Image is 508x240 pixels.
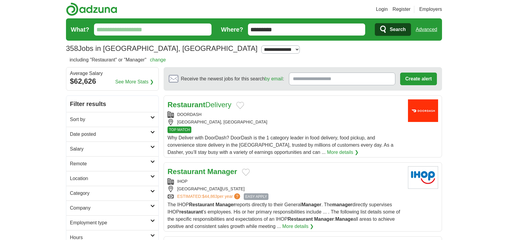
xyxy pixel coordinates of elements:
h2: Filter results [66,96,158,112]
h2: Category [70,190,150,197]
span: 358 [66,43,78,54]
a: Date posted [66,127,158,142]
strong: Restaurant [168,167,205,176]
span: Search [390,23,406,36]
h2: including "Restaurant" or "Manager" [70,56,166,64]
button: Add to favorite jobs [236,102,244,109]
div: $62,626 [70,76,155,87]
a: by email [265,76,283,81]
a: See More Stats ❯ [115,78,154,86]
strong: manager [332,202,353,207]
span: EASY APPLY [244,193,268,200]
img: Adzuna logo [66,2,117,16]
span: TOP MATCH [168,126,191,133]
a: Login [376,6,388,13]
a: Restaurant Manager [168,167,237,176]
strong: Restaurant [168,101,205,109]
h2: Sort by [70,116,150,123]
a: Location [66,171,158,186]
a: change [150,57,166,62]
h2: Date posted [70,131,150,138]
span: The IHOP reports directly to their General . The directly supervises IHOP 's employees. His or he... [168,202,400,229]
strong: Manager [215,202,235,207]
a: Employers [419,6,442,13]
a: Category [66,186,158,201]
a: IHOP [177,179,187,184]
a: Sort by [66,112,158,127]
label: Where? [221,25,243,34]
div: [GEOGRAPHIC_DATA][US_STATE] [168,186,403,192]
h1: Jobs in [GEOGRAPHIC_DATA], [GEOGRAPHIC_DATA] [66,44,258,52]
strong: Manager [314,217,334,222]
a: ESTIMATED:$44,863per year? [177,193,241,200]
a: More details ❯ [327,149,359,156]
strong: Restaurant [287,217,313,222]
span: $44,863 [202,194,218,199]
strong: Manage [335,217,353,222]
a: Advanced [416,23,437,36]
strong: Manager [207,167,237,176]
a: DOORDASH [177,112,202,117]
label: What? [71,25,89,34]
button: Add to favorite jobs [242,169,250,176]
a: Register [393,6,411,13]
img: Doordash logo [408,99,438,122]
h2: Company [70,204,150,212]
span: Receive the newest jobs for this search : [181,75,284,83]
a: Salary [66,142,158,156]
button: Create alert [400,73,437,85]
strong: Manager [302,202,321,207]
a: More details ❯ [282,223,314,230]
div: Average Salary [70,71,155,76]
a: Remote [66,156,158,171]
a: Company [66,201,158,215]
h2: Remote [70,160,150,167]
h2: Location [70,175,150,182]
strong: restaurant [179,209,203,214]
h2: Employment type [70,219,150,226]
h2: Salary [70,145,150,153]
button: Search [375,23,411,36]
a: RestaurantDelivery [168,101,231,109]
strong: Restaurant [189,202,214,207]
span: Why Deliver with DoorDash? DoorDash is the 1 category leader in food delivery, food pickup, and c... [168,135,394,155]
span: ? [234,193,240,199]
img: Ihop logo [408,166,438,189]
a: Employment type [66,215,158,230]
div: [GEOGRAPHIC_DATA], [GEOGRAPHIC_DATA] [168,119,403,125]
